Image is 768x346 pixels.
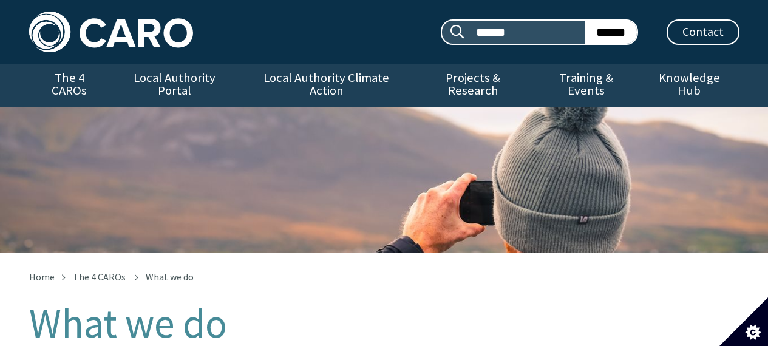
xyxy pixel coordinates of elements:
a: Knowledge Hub [639,64,739,107]
h1: What we do [29,301,739,346]
span: What we do [146,271,194,283]
button: Set cookie preferences [719,297,768,346]
a: Training & Events [533,64,639,107]
a: Home [29,271,55,283]
a: The 4 CAROs [73,271,126,283]
a: Projects & Research [413,64,533,107]
a: The 4 CAROs [29,64,110,107]
a: Contact [667,19,739,45]
a: Local Authority Portal [110,64,240,107]
img: Caro logo [29,12,193,52]
a: Local Authority Climate Action [240,64,413,107]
